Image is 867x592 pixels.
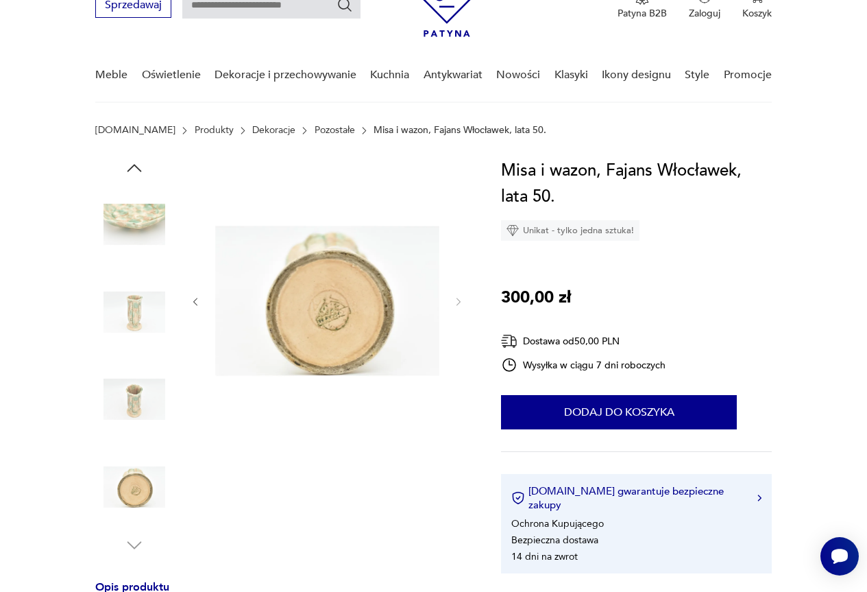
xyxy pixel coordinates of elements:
div: Wysyłka w ciągu 7 dni roboczych [501,357,665,373]
p: 300,00 zł [501,285,571,311]
a: [DOMAIN_NAME] [95,125,175,136]
a: Pozostałe [315,125,355,136]
a: Produkty [195,125,234,136]
a: Meble [95,49,127,102]
a: Ikony designu [602,49,671,102]
a: Sprzedawaj [95,1,171,11]
img: Ikona strzałki w prawo [757,495,761,501]
img: Zdjęcie produktu Misa i wazon, Fajans Włocławek, lata 50. [95,360,173,438]
li: Ochrona Kupującego [511,517,604,530]
a: Dekoracje [252,125,295,136]
li: 14 dni na zwrot [511,550,578,563]
p: Patyna B2B [618,7,667,20]
a: Style [685,49,709,102]
a: Nowości [496,49,540,102]
img: Ikona dostawy [501,333,517,350]
img: Zdjęcie produktu Misa i wazon, Fajans Włocławek, lata 50. [95,448,173,526]
a: Dekoracje i przechowywanie [215,49,356,102]
h1: Misa i wazon, Fajans Włocławek, lata 50. [501,158,772,210]
a: Kuchnia [370,49,409,102]
p: Zaloguj [689,7,720,20]
img: Zdjęcie produktu Misa i wazon, Fajans Włocławek, lata 50. [215,158,439,444]
div: Unikat - tylko jedna sztuka! [501,220,639,241]
a: Oświetlenie [142,49,201,102]
button: [DOMAIN_NAME] gwarantuje bezpieczne zakupy [511,484,761,512]
img: Zdjęcie produktu Misa i wazon, Fajans Włocławek, lata 50. [95,185,173,263]
button: Dodaj do koszyka [501,395,737,429]
iframe: Smartsupp widget button [820,537,859,576]
a: Klasyki [554,49,588,102]
a: Promocje [724,49,772,102]
div: Dostawa od 50,00 PLN [501,333,665,350]
img: Ikona certyfikatu [511,491,525,505]
p: Koszyk [742,7,772,20]
img: Zdjęcie produktu Misa i wazon, Fajans Włocławek, lata 50. [95,273,173,351]
img: Ikona diamentu [506,224,519,237]
li: Bezpieczna dostawa [511,534,598,547]
a: Antykwariat [424,49,483,102]
p: Misa i wazon, Fajans Włocławek, lata 50. [374,125,546,136]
